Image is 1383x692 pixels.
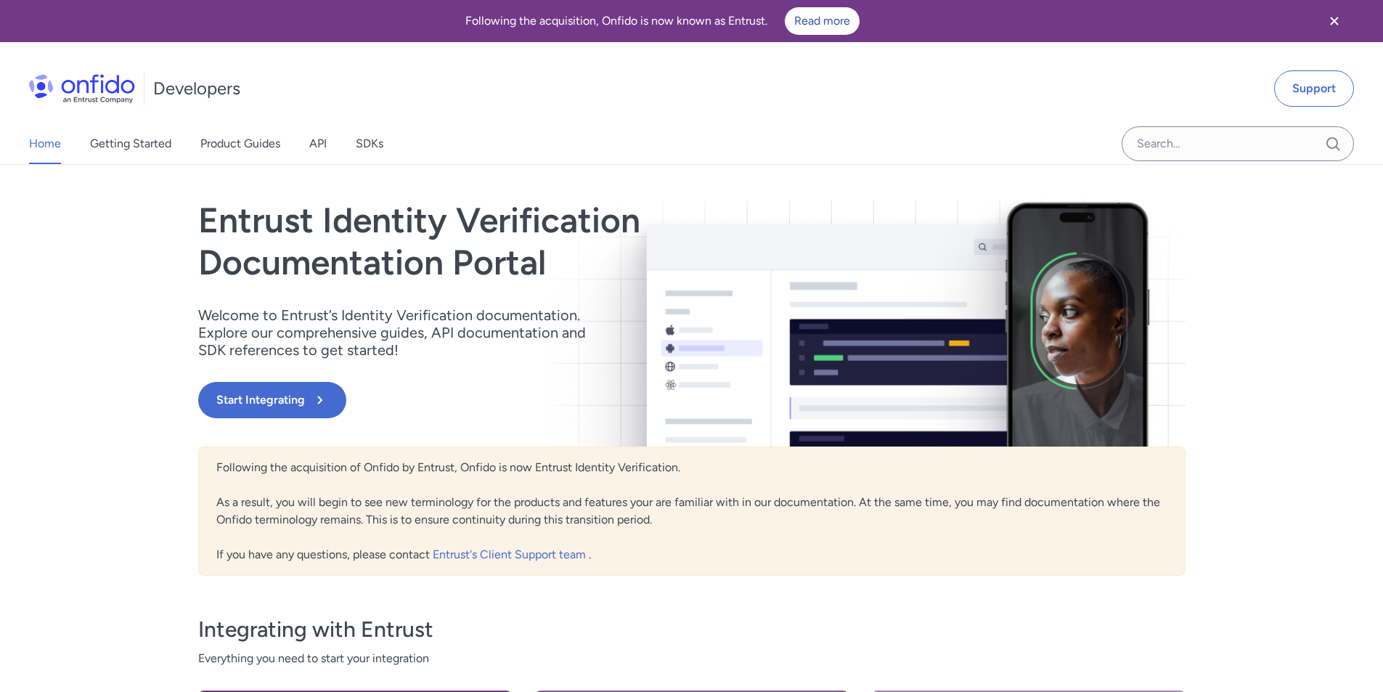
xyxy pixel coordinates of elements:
a: Read more [785,7,860,35]
div: Following the acquisition, Onfido is now known as Entrust. [17,7,1307,35]
a: Product Guides [200,123,280,164]
a: API [309,123,327,164]
h1: Entrust Identity Verification Documentation Portal [198,200,889,283]
svg: Close banner [1326,12,1343,30]
a: Entrust's Client Support team [433,548,589,561]
a: Support [1274,70,1354,107]
a: Start Integrating [198,382,889,418]
span: Everything you need to start your integration [198,650,1186,667]
p: Welcome to Entrust’s Identity Verification documentation. Explore our comprehensive guides, API d... [198,306,605,359]
input: Onfido search input field [1122,126,1354,161]
button: Start Integrating [198,382,346,418]
img: Onfido Logo [29,74,135,103]
button: Close banner [1307,3,1361,39]
a: Getting Started [90,123,171,164]
div: Following the acquisition of Onfido by Entrust, Onfido is now Entrust Identity Verification. As a... [198,447,1186,576]
h3: Integrating with Entrust [198,615,1186,644]
a: SDKs [356,123,383,164]
a: Home [29,123,61,164]
h1: Developers [153,77,240,100]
